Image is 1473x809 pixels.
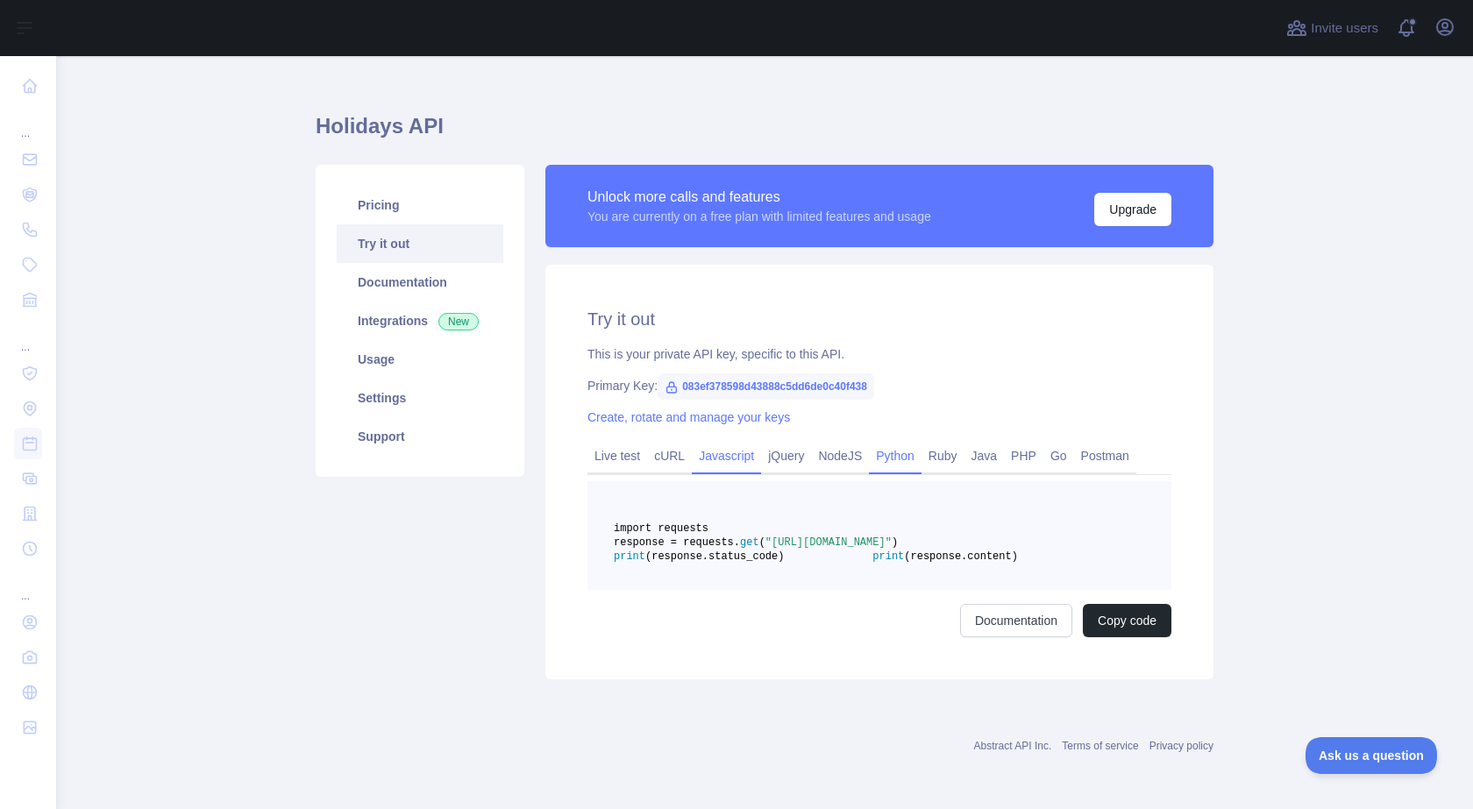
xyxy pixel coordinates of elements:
a: Documentation [337,263,503,302]
div: ... [14,319,42,354]
a: NodeJS [811,442,869,470]
a: Privacy policy [1149,740,1213,752]
a: Create, rotate and manage your keys [587,410,790,424]
a: PHP [1004,442,1043,470]
div: ... [14,568,42,603]
a: Pricing [337,186,503,224]
a: Postman [1074,442,1136,470]
a: Go [1043,442,1074,470]
span: print [614,550,645,563]
a: Terms of service [1062,740,1138,752]
span: (response.status_code) [645,550,784,563]
span: get [740,536,759,549]
div: You are currently on a free plan with limited features and usage [587,208,931,225]
div: Primary Key: [587,377,1171,394]
button: Copy code [1083,604,1171,637]
a: Abstract API Inc. [974,740,1052,752]
a: Javascript [692,442,761,470]
a: jQuery [761,442,811,470]
a: Live test [587,442,647,470]
span: Invite users [1311,18,1378,39]
div: ... [14,105,42,140]
h1: Holidays API [316,112,1213,154]
h2: Try it out [587,307,1171,331]
a: Integrations New [337,302,503,340]
span: print [872,550,904,563]
span: "[URL][DOMAIN_NAME]" [765,536,892,549]
span: response = requests. [614,536,740,549]
span: import requests [614,522,708,535]
a: Java [964,442,1005,470]
a: Documentation [960,604,1072,637]
span: (response.content) [904,550,1018,563]
a: Try it out [337,224,503,263]
button: Invite users [1283,14,1382,42]
span: 083ef378598d43888c5dd6de0c40f438 [658,373,874,400]
div: Unlock more calls and features [587,187,931,208]
a: Ruby [922,442,964,470]
button: Upgrade [1094,193,1171,226]
span: ( [759,536,765,549]
iframe: Toggle Customer Support [1306,737,1438,774]
span: ) [892,536,898,549]
a: cURL [647,442,692,470]
div: This is your private API key, specific to this API. [587,345,1171,363]
a: Python [869,442,922,470]
a: Support [337,417,503,456]
span: New [438,313,479,330]
a: Usage [337,340,503,379]
a: Settings [337,379,503,417]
